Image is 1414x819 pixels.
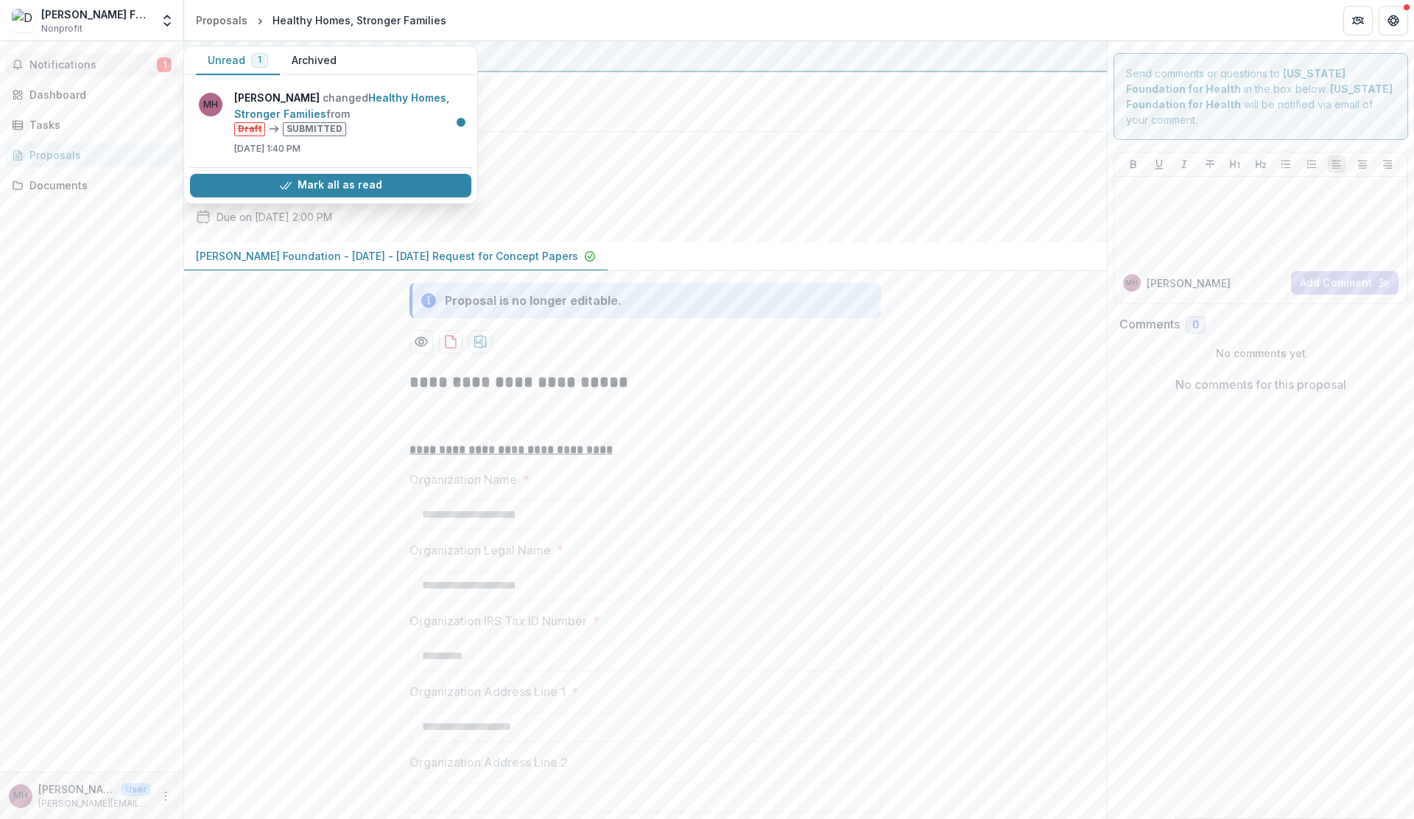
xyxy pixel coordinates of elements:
[13,791,28,801] div: Michelle Hethcoat
[196,248,578,264] p: [PERSON_NAME] Foundation - [DATE] - [DATE] Request for Concept Papers
[1291,271,1399,295] button: Add Comment
[1354,155,1371,173] button: Align Center
[1125,155,1142,173] button: Bold
[1226,155,1244,173] button: Heading 1
[6,53,177,77] button: Notifications1
[217,209,332,225] p: Due on [DATE] 2:00 PM
[1379,155,1396,173] button: Align Right
[409,471,517,488] p: Organization Name
[1192,319,1199,331] span: 0
[234,90,462,136] p: changed from
[29,177,166,193] div: Documents
[12,9,35,32] img: Drew Lewis Foundation
[280,46,348,75] button: Archived
[196,13,247,28] div: Proposals
[1343,6,1373,35] button: Partners
[157,6,177,35] button: Open entity switcher
[190,174,471,197] button: Mark all as read
[1252,155,1270,173] button: Heading 2
[6,113,177,137] a: Tasks
[409,683,566,700] p: Organization Address Line 1
[196,46,280,75] button: Unread
[29,147,166,163] div: Proposals
[6,143,177,167] a: Proposals
[38,797,151,810] p: [PERSON_NAME][EMAIL_ADDRESS][DOMAIN_NAME]
[1114,53,1409,140] div: Send comments or questions to in the box below. will be notified via email of your comment.
[1175,376,1346,393] p: No comments for this proposal
[1303,155,1320,173] button: Ordered List
[445,292,622,309] div: Proposal is no longer editable.
[1119,345,1403,361] p: No comments yet
[1328,155,1346,173] button: Align Left
[468,330,492,354] button: download-proposal
[1201,155,1219,173] button: Strike
[29,59,157,71] span: Notifications
[196,144,1072,161] h2: Healthy Homes, Stronger Families
[1147,275,1231,291] p: [PERSON_NAME]
[1119,317,1180,331] h2: Comments
[29,87,166,102] div: Dashboard
[1150,155,1168,173] button: Underline
[1125,279,1138,287] div: Michelle Hethcoat
[1175,155,1193,173] button: Italicize
[409,541,551,559] p: Organization Legal Name
[258,55,261,65] span: 1
[439,330,462,354] button: download-proposal
[157,57,172,72] span: 1
[29,117,166,133] div: Tasks
[409,330,433,354] button: Preview be0e05a2-a307-495d-8ae6-70dcd73c5d4a-0.pdf
[190,10,452,31] nav: breadcrumb
[234,91,449,120] a: Healthy Homes, Stronger Families
[409,612,587,630] p: Organization IRS Tax ID Number
[6,173,177,197] a: Documents
[157,787,175,805] button: More
[272,13,446,28] div: Healthy Homes, Stronger Families
[196,47,1095,65] div: [US_STATE] Foundation for Health
[41,22,82,35] span: Nonprofit
[1379,6,1408,35] button: Get Help
[6,82,177,107] a: Dashboard
[41,7,151,22] div: [PERSON_NAME] Foundation
[121,783,151,796] p: User
[409,753,568,771] p: Organization Address Line 2
[190,10,253,31] a: Proposals
[1277,155,1295,173] button: Bullet List
[38,781,115,797] p: [PERSON_NAME]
